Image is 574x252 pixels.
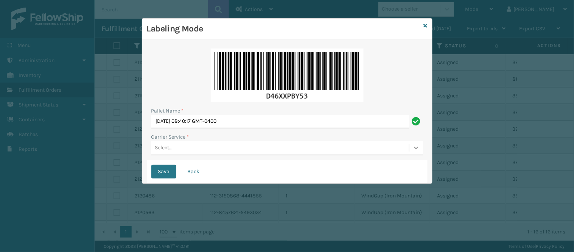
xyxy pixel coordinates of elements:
button: Save [151,165,176,178]
img: epCXTLAoAAAAAElFTkSuQmCC [211,49,364,102]
button: Back [181,165,207,178]
label: Pallet Name [151,107,184,115]
div: Select... [155,144,173,152]
label: Carrier Service [151,133,189,141]
h3: Labeling Mode [147,23,421,34]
